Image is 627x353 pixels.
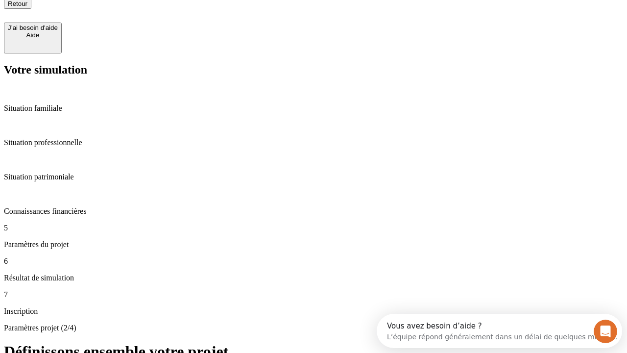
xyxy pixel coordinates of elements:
div: Ouvrir le Messenger Intercom [4,4,270,31]
p: Situation patrimoniale [4,173,623,181]
p: Résultat de simulation [4,274,623,282]
p: Paramètres projet (2/4) [4,324,623,332]
p: Situation professionnelle [4,138,623,147]
p: Connaissances financières [4,207,623,216]
button: J’ai besoin d'aideAide [4,23,62,53]
p: Situation familiale [4,104,623,113]
p: Paramètres du projet [4,240,623,249]
div: J’ai besoin d'aide [8,24,58,31]
p: 7 [4,290,623,299]
iframe: Intercom live chat [594,320,617,343]
iframe: Intercom live chat discovery launcher [377,314,622,348]
p: Inscription [4,307,623,316]
p: 5 [4,224,623,232]
p: 6 [4,257,623,266]
div: Aide [8,31,58,39]
h2: Votre simulation [4,63,623,76]
div: L’équipe répond généralement dans un délai de quelques minutes. [10,16,241,26]
div: Vous avez besoin d’aide ? [10,8,241,16]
